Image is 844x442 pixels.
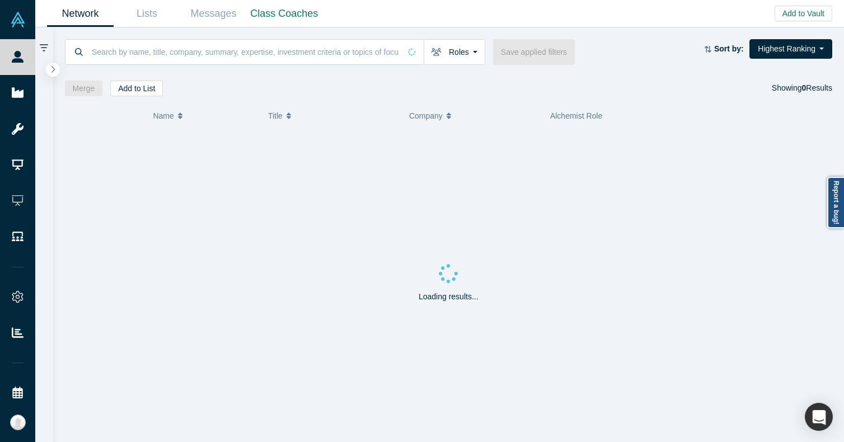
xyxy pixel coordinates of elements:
button: Merge [65,81,103,96]
a: Lists [114,1,180,27]
a: Network [47,1,114,27]
span: Alchemist Role [550,111,602,120]
img: Alchemist Vault Logo [10,12,26,27]
strong: Sort by: [714,44,744,53]
a: Report a bug! [827,177,844,228]
span: Results [802,83,832,92]
button: Save applied filters [493,39,575,65]
span: Company [409,104,443,128]
button: Title [268,104,397,128]
button: Roles [424,39,485,65]
img: Katinka Harsányi's Account [10,415,26,430]
p: Loading results... [419,291,479,303]
span: Title [268,104,283,128]
input: Search by name, title, company, summary, expertise, investment criteria or topics of focus [91,39,400,65]
div: Showing [772,81,832,96]
button: Add to List [110,81,163,96]
a: Messages [180,1,247,27]
button: Name [153,104,256,128]
button: Company [409,104,538,128]
strong: 0 [802,83,807,92]
button: Add to Vault [775,6,832,21]
a: Class Coaches [247,1,322,27]
button: Highest Ranking [749,39,832,59]
span: Name [153,104,174,128]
